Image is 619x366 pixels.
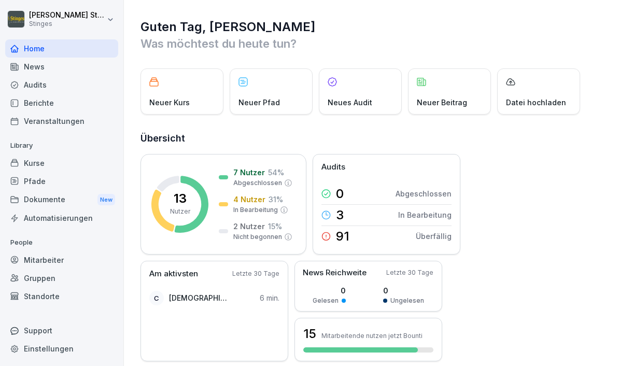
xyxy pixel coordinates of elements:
p: Abgeschlossen [396,188,452,199]
p: Neuer Beitrag [417,97,467,108]
p: Neuer Kurs [149,97,190,108]
p: Überfällig [416,231,452,242]
p: 7 Nutzer [233,167,265,178]
p: 15 % [268,221,282,232]
a: Home [5,39,118,58]
p: Stinges [29,20,105,27]
p: 2 Nutzer [233,221,265,232]
p: 54 % [268,167,284,178]
p: 91 [336,230,349,243]
a: Audits [5,76,118,94]
div: Support [5,321,118,340]
p: Am aktivsten [149,268,198,280]
a: Gruppen [5,269,118,287]
h1: Guten Tag, [PERSON_NAME] [140,19,603,35]
p: Gelesen [313,296,339,305]
p: Library [5,137,118,154]
p: Audits [321,161,345,173]
p: People [5,234,118,251]
div: C [149,291,164,305]
a: News [5,58,118,76]
p: 31 % [269,194,283,205]
a: Berichte [5,94,118,112]
p: Mitarbeitende nutzen jetzt Bounti [321,332,423,340]
p: Was möchtest du heute tun? [140,35,603,52]
a: Kurse [5,154,118,172]
div: Dokumente [5,190,118,209]
a: Pfade [5,172,118,190]
p: Letzte 30 Tage [386,268,433,277]
p: 6 min. [260,292,279,303]
p: Neuer Pfad [238,97,280,108]
p: [PERSON_NAME] Stinges [29,11,105,20]
div: New [97,194,115,206]
a: Standorte [5,287,118,305]
p: [DEMOGRAPHIC_DATA][PERSON_NAME] [169,292,229,303]
p: 13 [174,192,187,205]
p: 4 Nutzer [233,194,265,205]
p: 0 [336,188,344,200]
p: 0 [383,285,424,296]
p: In Bearbeitung [233,205,278,215]
a: Einstellungen [5,340,118,358]
p: Nutzer [170,207,190,216]
p: 0 [313,285,346,296]
p: 3 [336,209,344,221]
p: Ungelesen [390,296,424,305]
p: Neues Audit [328,97,372,108]
p: Nicht begonnen [233,232,282,242]
p: In Bearbeitung [398,209,452,220]
h3: 15 [303,325,316,343]
a: DokumenteNew [5,190,118,209]
p: Datei hochladen [506,97,566,108]
a: Veranstaltungen [5,112,118,130]
a: Automatisierungen [5,209,118,227]
p: Abgeschlossen [233,178,282,188]
a: Mitarbeiter [5,251,118,269]
p: News Reichweite [303,267,367,279]
p: Letzte 30 Tage [232,269,279,278]
h2: Übersicht [140,131,603,146]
